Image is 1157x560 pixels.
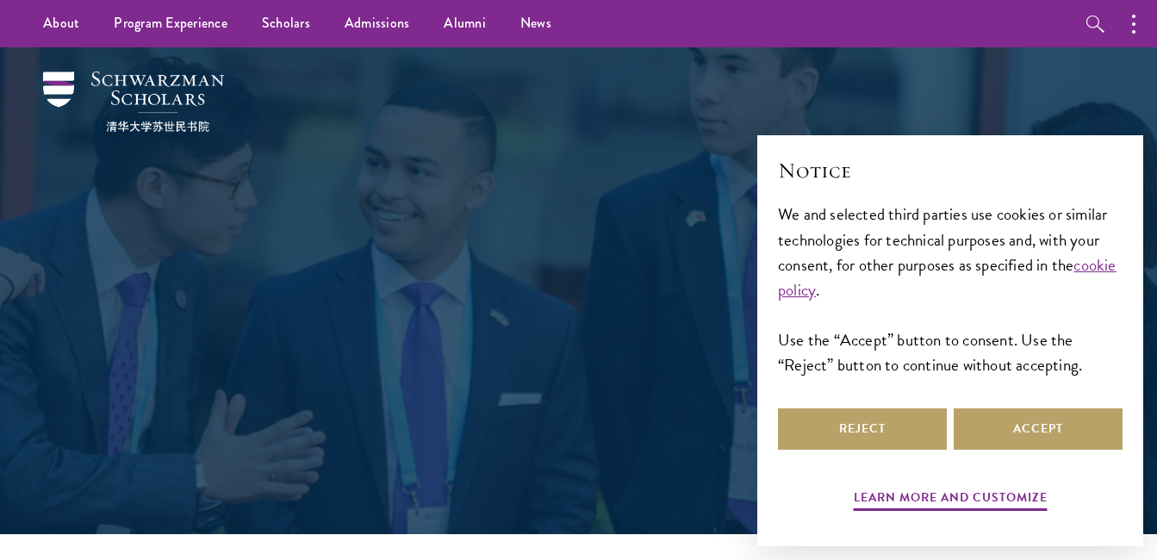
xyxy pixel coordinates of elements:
[778,202,1123,376] div: We and selected third parties use cookies or similar technologies for technical purposes and, wit...
[778,408,947,450] button: Reject
[778,156,1123,185] h2: Notice
[954,408,1123,450] button: Accept
[43,72,224,132] img: Schwarzman Scholars
[778,252,1117,302] a: cookie policy
[854,487,1048,513] button: Learn more and customize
